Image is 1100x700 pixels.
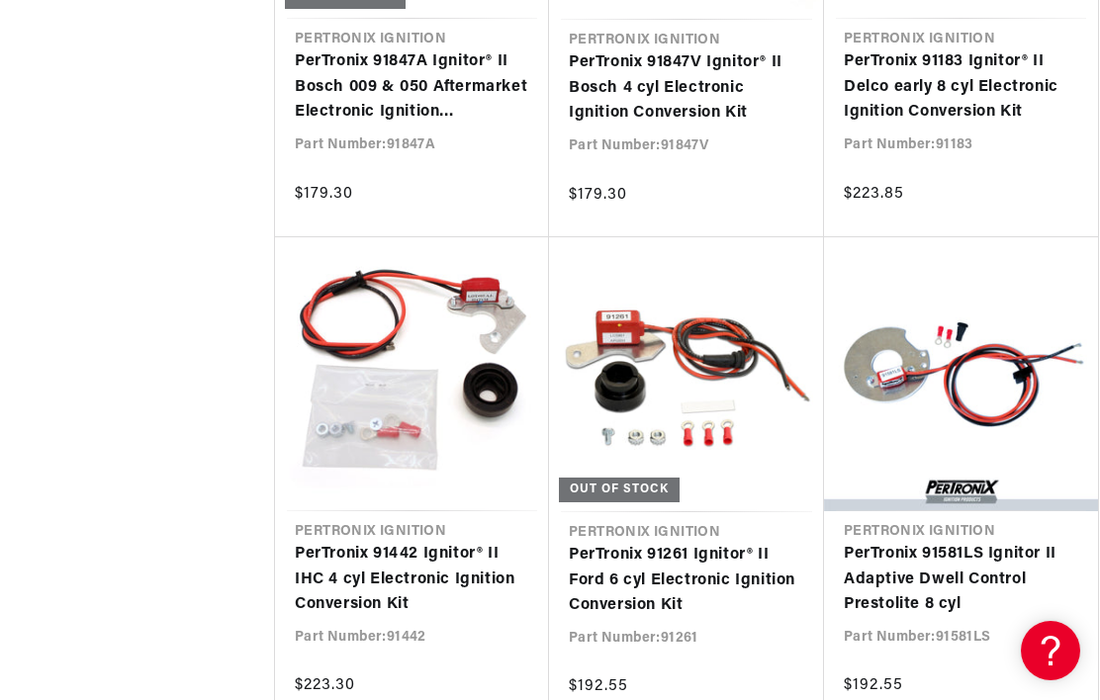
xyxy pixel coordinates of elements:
[844,49,1078,126] a: PerTronix 91183 Ignitor® II Delco early 8 cyl Electronic Ignition Conversion Kit
[295,542,529,618] a: PerTronix 91442 Ignitor® II IHC 4 cyl Electronic Ignition Conversion Kit
[295,49,529,126] a: PerTronix 91847A Ignitor® II Bosch 009 & 050 Aftermarket Electronic Ignition Conversion Kit
[844,542,1078,618] a: PerTronix 91581LS Ignitor II Adaptive Dwell Control Prestolite 8 cyl
[569,50,804,127] a: PerTronix 91847V Ignitor® II Bosch 4 cyl Electronic Ignition Conversion Kit
[569,543,804,619] a: PerTronix 91261 Ignitor® II Ford 6 cyl Electronic Ignition Conversion Kit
